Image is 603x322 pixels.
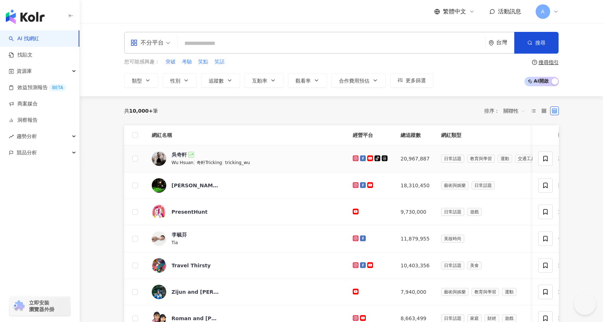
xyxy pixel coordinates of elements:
[9,100,38,108] a: 商案媒合
[198,58,208,66] span: 笑點
[441,181,469,189] span: 藝術與娛樂
[441,208,464,216] span: 日常話題
[170,78,180,84] span: 性別
[574,293,596,315] iframe: Help Scout Beacon - Open
[535,40,545,46] span: 搜尋
[467,155,495,163] span: 教育與學習
[124,58,160,66] span: 您可能感興趣：
[201,73,240,88] button: 追蹤數
[339,78,369,84] span: 合作費用預估
[331,73,386,88] button: 合作費用預估
[9,134,14,139] span: rise
[152,258,166,273] img: KOL Avatar
[193,159,197,165] span: |
[406,78,426,83] span: 更多篩選
[152,285,166,299] img: KOL Avatar
[443,8,466,16] span: 繁體中文
[165,58,176,66] button: 突破
[225,160,250,165] span: tricking_wu
[197,160,222,165] span: 奇軒Tricking
[9,35,39,42] a: searchAI 找網紅
[498,155,512,163] span: 運動
[152,151,166,166] img: KOL Avatar
[198,58,209,66] button: 笑點
[152,205,166,219] img: KOL Avatar
[484,105,529,117] div: 排序：
[296,78,311,84] span: 觀看率
[172,315,219,322] div: Roman and [PERSON_NAME]
[17,145,37,161] span: 競品分析
[172,182,219,189] div: [PERSON_NAME] [PERSON_NAME]
[441,155,464,163] span: 日常話題
[152,285,342,299] a: KOL AvatarZijun and [PERSON_NAME]
[472,181,495,189] span: 日常話題
[9,84,66,91] a: 效益預測報告BETA
[172,151,187,158] div: 吳奇軒
[124,73,158,88] button: 類型
[12,300,26,312] img: chrome extension
[9,51,33,59] a: 找貼文
[395,199,435,225] td: 9,730,000
[130,37,164,49] div: 不分平台
[503,105,525,117] span: 關聯性
[395,125,435,145] th: 總追蹤數
[182,58,192,66] span: 考驗
[172,160,194,165] span: Wu Hsuan
[209,78,224,84] span: 追蹤數
[390,73,434,88] button: 更多篩選
[288,73,327,88] button: 觀看率
[129,108,153,114] span: 10,000+
[214,58,225,66] button: 笑話
[152,231,166,246] img: KOL Avatar
[532,60,537,65] span: question-circle
[181,58,192,66] button: 考驗
[347,125,395,145] th: 經營平台
[172,262,211,269] div: Travel Thirsty
[9,296,70,316] a: chrome extension立即安裝 瀏覽器外掛
[472,288,499,296] span: 教育與學習
[152,178,342,193] a: KOL Avatar[PERSON_NAME] [PERSON_NAME]
[441,288,469,296] span: 藝術與娛樂
[152,205,342,219] a: KOL AvatarPresentHunt
[152,258,342,273] a: KOL AvatarTravel Thirsty
[244,73,284,88] button: 互動率
[166,58,176,66] span: 突破
[172,231,187,238] div: 李毓芬
[441,262,464,269] span: 日常話題
[252,78,267,84] span: 互動率
[467,208,482,216] span: 遊戲
[172,240,178,245] span: Tia
[502,288,516,296] span: 運動
[539,59,559,65] div: 搜尋指引
[17,128,37,145] span: 趨勢分析
[172,208,208,216] div: PresentHunt
[435,125,547,145] th: 網紅類型
[515,155,538,163] span: 交通工具
[130,39,138,46] span: appstore
[9,117,38,124] a: 洞察報告
[152,231,342,246] a: KOL Avatar李毓芬Tia
[152,178,166,193] img: KOL Avatar
[6,9,45,24] img: logo
[541,8,545,16] span: A
[467,262,482,269] span: 美食
[496,39,514,46] div: 台灣
[489,40,494,46] span: environment
[132,78,142,84] span: 類型
[146,125,347,145] th: 網紅名稱
[514,32,558,54] button: 搜尋
[395,252,435,279] td: 10,403,356
[124,108,158,114] div: 共 筆
[395,145,435,172] td: 20,967,887
[395,172,435,199] td: 18,310,450
[17,63,32,79] span: 資源庫
[395,225,435,252] td: 11,879,955
[222,159,225,165] span: |
[395,279,435,305] td: 7,940,000
[163,73,197,88] button: 性別
[29,300,54,313] span: 立即安裝 瀏覽器外掛
[172,288,219,296] div: Zijun and [PERSON_NAME]
[152,151,342,166] a: KOL Avatar吳奇軒Wu Hsuan|奇軒Tricking|tricking_wu
[441,235,464,243] span: 美妝時尚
